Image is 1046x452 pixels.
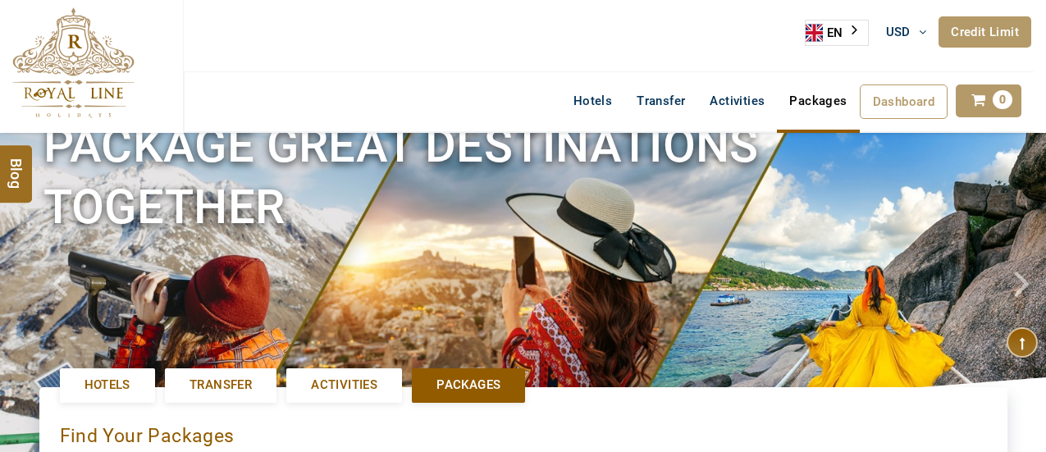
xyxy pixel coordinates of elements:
a: Activities [286,368,402,402]
aside: Language selected: English [805,20,869,46]
a: Hotels [60,368,155,402]
div: Language [805,20,869,46]
span: 0 [993,90,1012,109]
a: Packages [777,84,859,117]
span: Packages [436,377,500,394]
img: The Royal Line Holidays [12,7,135,118]
a: Activities [697,84,777,117]
h1: Package Great Destinations Together [43,115,1003,239]
span: Dashboard [873,94,935,109]
a: Hotels [561,84,624,117]
a: EN [806,21,868,45]
a: Transfer [624,84,697,117]
span: Hotels [85,377,130,394]
a: 0 [956,84,1021,117]
span: Activities [311,377,377,394]
a: Transfer [165,368,276,402]
a: Packages [412,368,525,402]
span: Transfer [190,377,252,394]
a: Credit Limit [939,16,1031,48]
span: USD [886,25,911,39]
